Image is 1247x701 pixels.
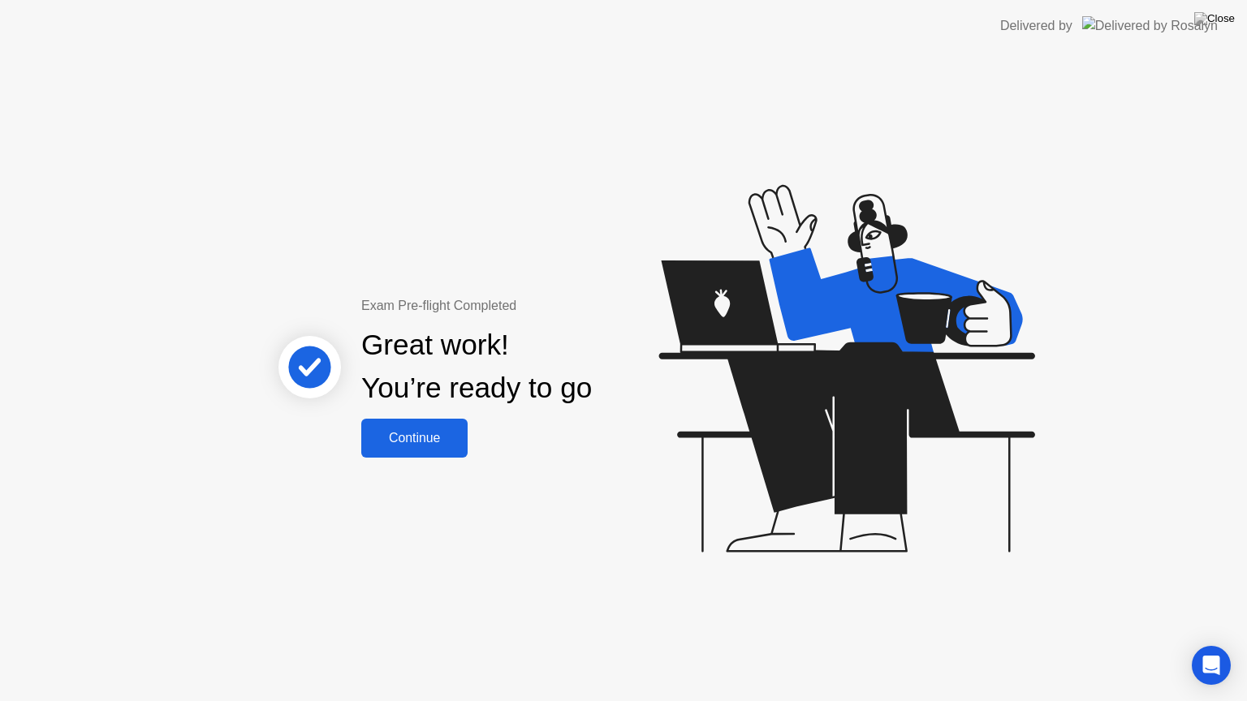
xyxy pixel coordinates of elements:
[361,296,697,316] div: Exam Pre-flight Completed
[361,324,592,410] div: Great work! You’re ready to go
[366,431,463,445] div: Continue
[1082,16,1218,35] img: Delivered by Rosalyn
[1000,16,1072,36] div: Delivered by
[361,419,468,458] button: Continue
[1194,12,1235,25] img: Close
[1192,646,1231,685] div: Open Intercom Messenger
